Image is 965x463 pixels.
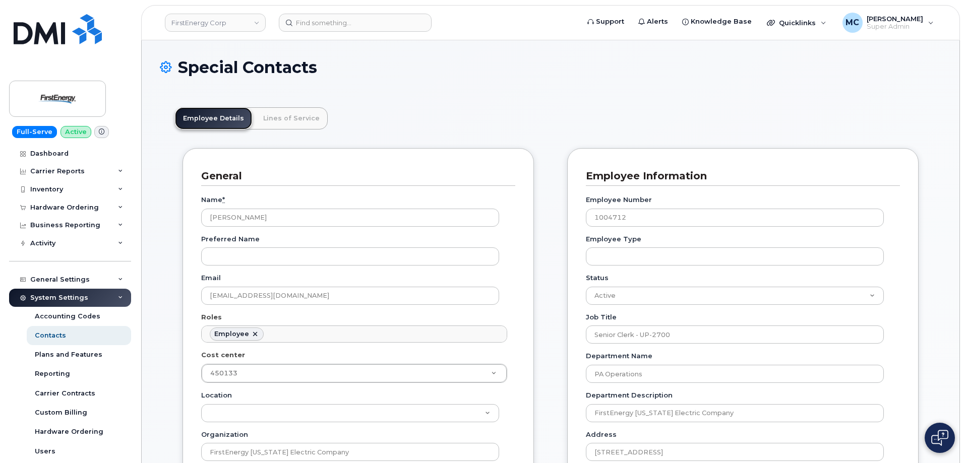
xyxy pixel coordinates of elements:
[201,273,221,283] label: Email
[931,430,948,446] img: Open chat
[201,390,232,400] label: Location
[201,195,225,205] label: Name
[255,107,328,129] a: Lines of Service
[201,169,508,183] h3: General
[586,312,617,322] label: Job Title
[201,312,222,322] label: Roles
[586,390,673,400] label: Department Description
[175,107,252,129] a: Employee Details
[201,350,245,360] label: Cost center
[586,430,617,439] label: Address
[202,364,507,382] a: 450133
[210,369,237,377] span: 450133
[586,273,609,283] label: Status
[214,330,249,338] div: Employee
[586,351,652,361] label: Department Name
[160,58,941,76] h1: Special Contacts
[586,195,652,205] label: Employee Number
[586,169,892,183] h3: Employee Information
[222,195,225,204] abbr: required
[201,234,260,244] label: Preferred Name
[201,430,248,439] label: Organization
[586,234,641,244] label: Employee Type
